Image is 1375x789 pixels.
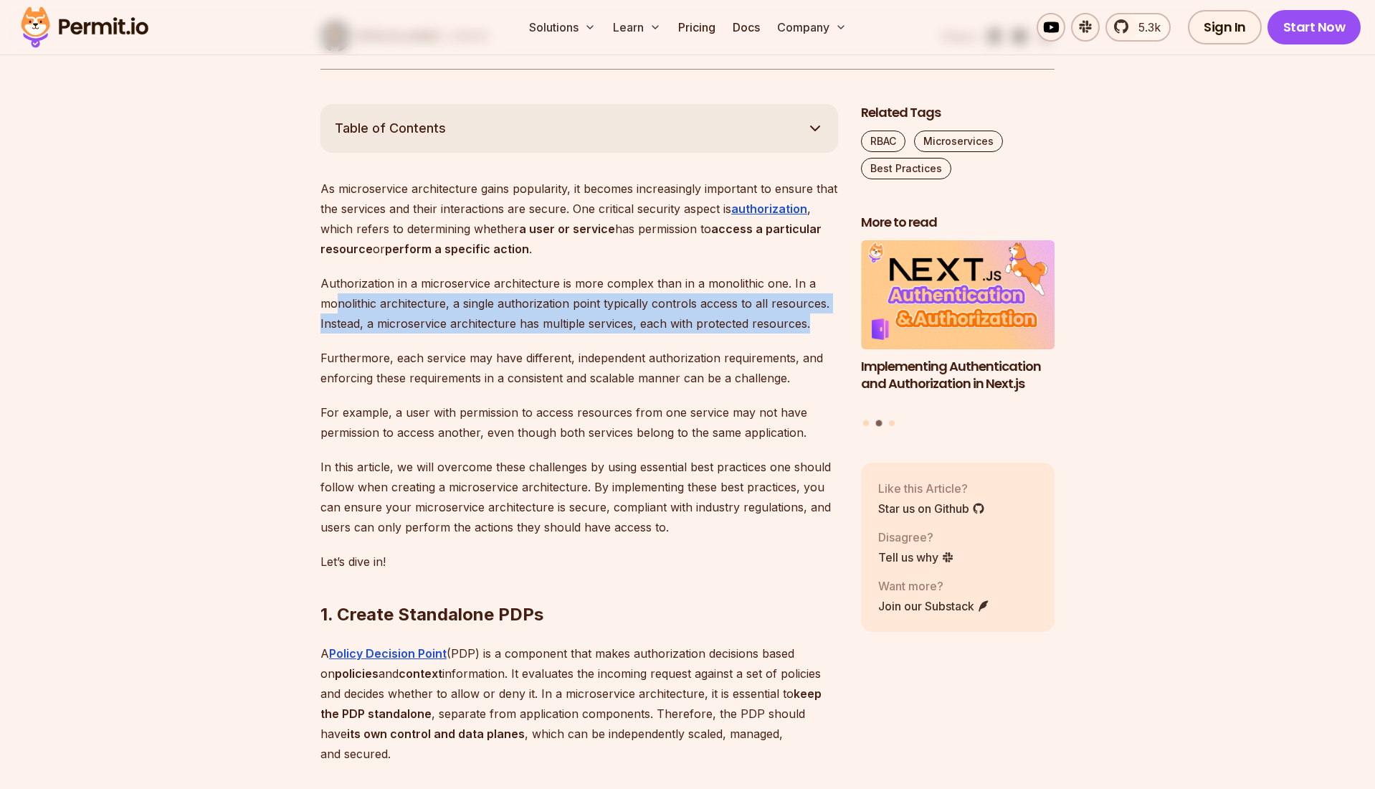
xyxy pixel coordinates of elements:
button: Solutions [523,13,601,42]
h2: Related Tags [861,104,1055,122]
a: Best Practices [861,158,951,179]
strong: context [399,666,442,681]
h2: 1. Create Standalone PDPs [320,546,838,626]
div: Posts [861,240,1055,428]
img: Permit logo [14,3,155,52]
a: Join our Substack [878,597,990,615]
a: Star us on Github [878,500,985,517]
p: For example, a user with permission to access resources from one service may not have permission ... [320,402,838,443]
strong: a user or service [519,222,615,236]
a: Docs [727,13,766,42]
a: Tell us why [878,549,954,566]
a: authorization [731,202,807,216]
a: Implementing Authentication and Authorization in Next.jsImplementing Authentication and Authoriza... [861,240,1055,411]
span: 5.3k [1130,19,1161,36]
button: Go to slide 1 [863,420,869,426]
span: Table of Contents [335,118,446,138]
p: As microservice architecture gains popularity, it becomes increasingly important to ensure that t... [320,179,838,259]
li: 2 of 3 [861,240,1055,411]
img: Implementing Authentication and Authorization in Next.js [861,240,1055,349]
strong: its own control and data planes [347,727,525,741]
p: Like this Article? [878,480,985,497]
a: Sign In [1188,10,1262,44]
button: Learn [607,13,667,42]
h3: Implementing Authentication and Authorization in Next.js [861,358,1055,394]
a: 5.3k [1105,13,1171,42]
button: Go to slide 2 [876,420,882,426]
strong: policies [335,666,379,681]
p: Let’s dive in! [320,552,838,572]
p: Disagree? [878,529,954,546]
button: Company [771,13,852,42]
p: Furthermore, each service may have different, independent authorization requirements, and enforci... [320,348,838,388]
p: In this article, we will overcome these challenges by using essential best practices one should f... [320,457,838,537]
button: Go to slide 3 [889,420,895,426]
h2: More to read [861,214,1055,232]
a: Start Now [1267,10,1361,44]
strong: perform a specific action [385,242,529,256]
a: Pricing [672,13,721,42]
a: Microservices [914,131,1003,152]
button: Table of Contents [320,104,838,153]
p: Authorization in a microservice architecture is more complex than in a monolithic one. In a monol... [320,273,838,334]
a: Policy Decision Point [329,646,447,661]
a: RBAC [861,131,905,152]
p: Want more? [878,577,990,595]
